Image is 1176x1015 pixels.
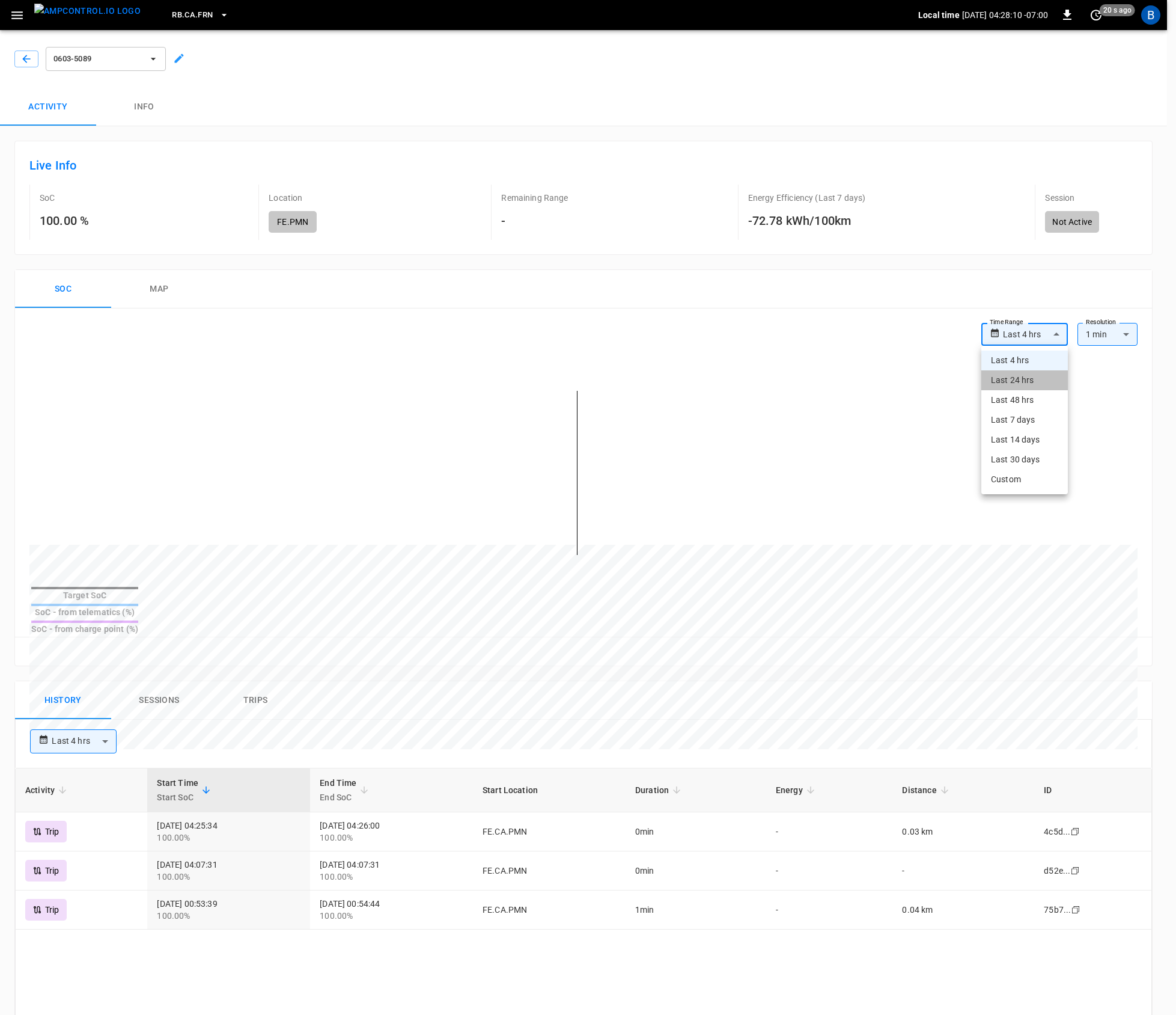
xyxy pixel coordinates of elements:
[981,450,1068,470] li: Last 30 days
[981,351,1068,370] li: Last 4 hrs
[981,390,1068,410] li: Last 48 hrs
[981,410,1068,430] li: Last 7 days
[981,370,1068,390] li: Last 24 hrs
[981,430,1068,450] li: Last 14 days
[981,470,1068,489] li: Custom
